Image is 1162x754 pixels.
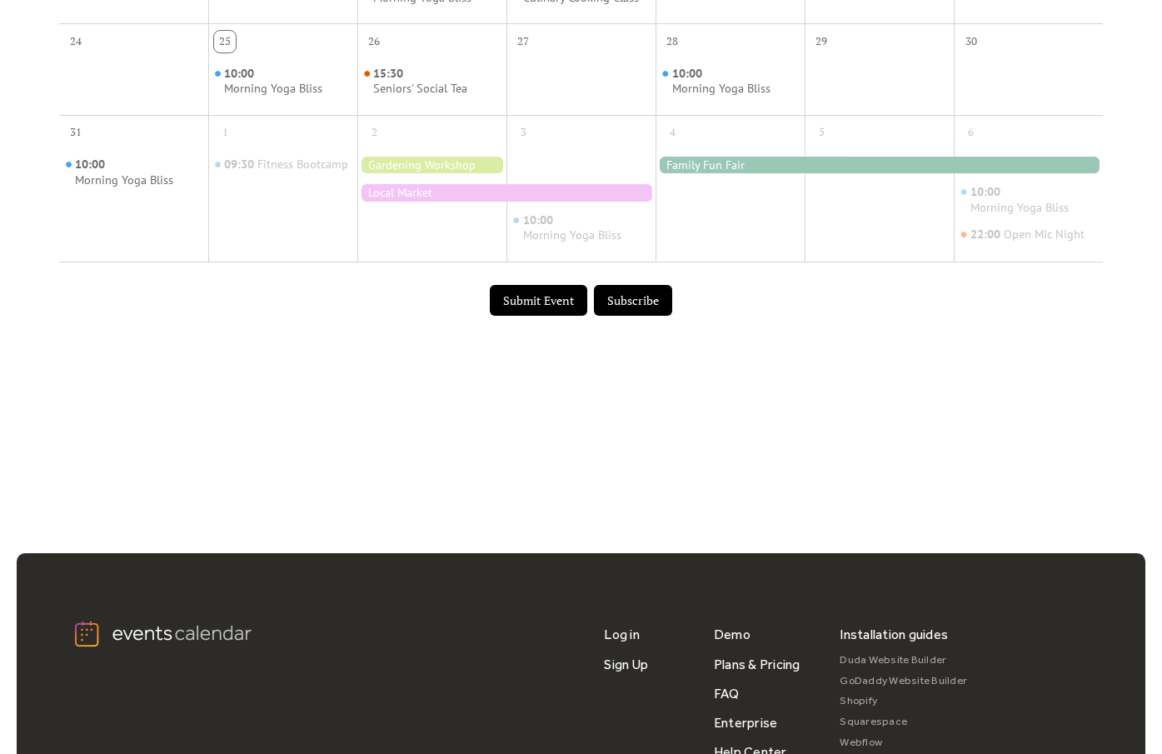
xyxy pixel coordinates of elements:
a: Sign Up [604,650,648,679]
a: Demo [714,620,751,649]
a: GoDaddy Website Builder [840,671,967,692]
a: Enterprise [714,708,777,737]
a: Squarespace [840,712,967,732]
a: Duda Website Builder [840,650,967,671]
div: Installation guides [840,620,948,649]
a: Shopify [840,691,967,712]
a: Webflow [840,732,967,753]
a: Log in [604,620,639,649]
a: FAQ [714,679,740,708]
a: Plans & Pricing [714,650,800,679]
